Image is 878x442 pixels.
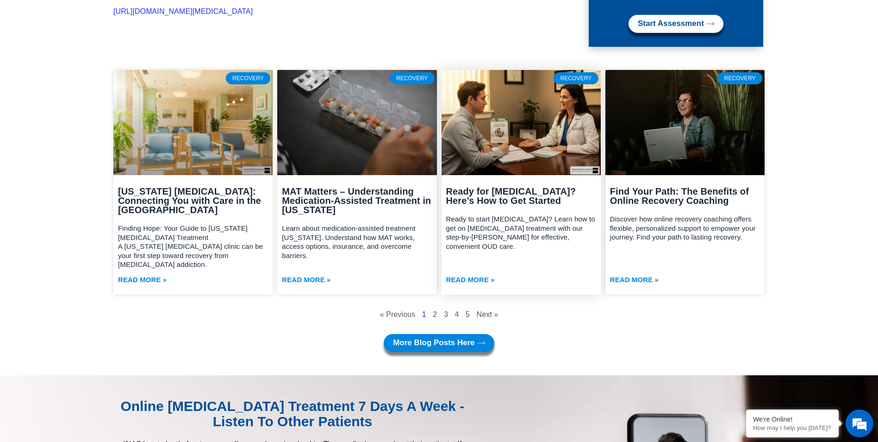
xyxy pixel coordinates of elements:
p: A [US_STATE] [MEDICAL_DATA] clinic can be your first step toward recovery from [MEDICAL_DATA] add... [118,242,268,269]
a: MAT Matters – Understanding Medication-Assisted Treatment in [US_STATE] [282,186,431,215]
a: 5 [466,310,470,318]
a: Find Your Path: The Benefits of Online Recovery Coaching [610,186,749,206]
a: Ready for [MEDICAL_DATA]? Here’s How to Get Started [446,186,576,206]
a: Virginia Suboxone clinic [113,70,273,175]
textarea: Type your message and hit 'Enter' [5,253,176,285]
nav: Pagination [113,309,765,320]
div: Online [MEDICAL_DATA] Treatment 7 Days A Week - Listen to Other Patients [113,398,472,429]
p: Finding Hope: Your Guide to [US_STATE] [MEDICAL_DATA] Treatment [118,224,268,242]
p: Learn about medication-assisted treatment [US_STATE]. Understand how MAT works, access options, i... [282,224,432,260]
a: 3 [444,310,448,318]
a: Read more about Find Your Path: The Benefits of Online Recovery Coaching [610,274,659,285]
span: More Blog Posts here [393,339,475,347]
div: We're Online! [753,416,832,423]
a: Read more about Ready for Suboxone? Here’s How to Get Started [446,274,495,285]
span: We're online! [54,117,128,210]
a: Online recovery coaching [605,70,765,175]
a: 4 [455,310,459,318]
a: [US_STATE] [MEDICAL_DATA]: Connecting You with Care in the [GEOGRAPHIC_DATA] [118,186,261,215]
div: Recovery [390,72,435,84]
a: Read more about MAT Matters – Understanding Medication-Assisted Treatment in Tennessee [282,274,330,285]
a: [URL][DOMAIN_NAME][MEDICAL_DATA] [113,7,253,15]
a: Read more about Virginia Suboxone: Connecting You with Care in the Old Dominion [118,274,167,285]
a: Start Assessment [629,15,723,33]
span: « Previous [380,310,416,318]
div: Minimize live chat window [152,5,174,27]
div: Chat with us now [62,49,169,61]
p: How may I help you today? [753,424,832,431]
p: Discover how online recovery coaching offers flexible, personalized support to empower your journ... [610,215,760,242]
p: Ready to start [MEDICAL_DATA]? Learn how to get on [MEDICAL_DATA] treatment with our step-by-[PER... [446,215,596,251]
span: 1 [422,310,426,318]
div: Recovery [717,72,762,84]
div: Navigation go back [10,48,24,62]
a: Next » [477,310,498,318]
a: 2 [433,310,437,318]
a: medication-assisted treatment Tennessee [277,70,436,175]
div: Recovery [554,72,598,84]
a: how to get on suboxone treatment [442,70,601,175]
a: More Blog Posts here [384,334,494,352]
span: Start Assessment [638,19,704,28]
div: Recovery [226,72,271,84]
